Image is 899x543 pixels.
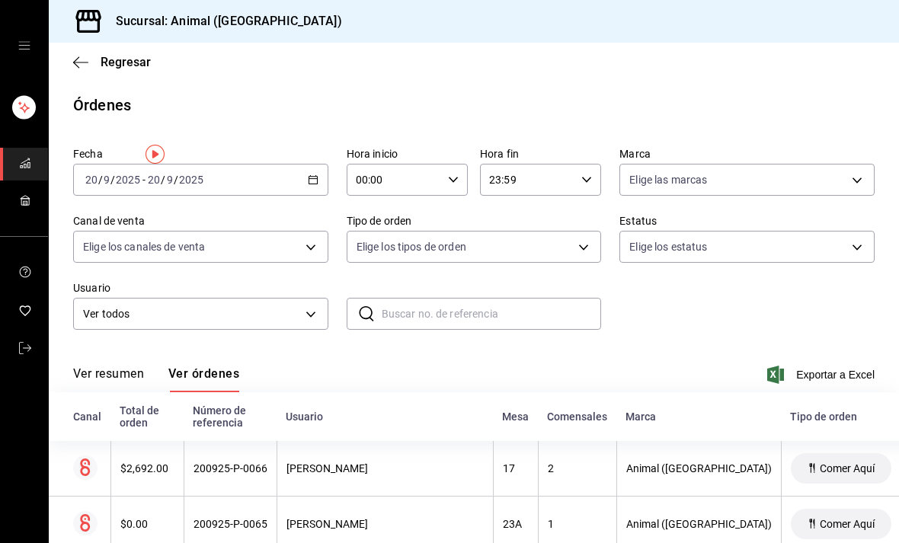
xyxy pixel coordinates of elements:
span: Regresar [101,55,151,69]
input: Buscar no. de referencia [382,299,602,329]
div: 2 [548,462,607,474]
div: Mesa [502,410,529,423]
div: navigation tabs [73,366,239,392]
div: 23A [503,518,529,530]
label: Estatus [619,216,875,226]
div: $0.00 [120,518,174,530]
div: 200925-P-0066 [194,462,267,474]
span: / [98,174,103,186]
label: Fecha [73,149,328,159]
div: [PERSON_NAME] [286,518,484,530]
div: Órdenes [73,94,131,117]
span: Elige los canales de venta [83,239,205,254]
h3: Sucursal: Animal ([GEOGRAPHIC_DATA]) [104,12,342,30]
img: Tooltip marker [146,145,165,164]
input: -- [85,174,98,186]
div: Animal ([GEOGRAPHIC_DATA]) [626,518,772,530]
span: / [110,174,115,186]
div: 1 [548,518,607,530]
div: Usuario [286,410,484,423]
label: Canal de venta [73,216,328,226]
div: Tipo de orden [790,410,891,423]
input: -- [103,174,110,186]
span: Comer Aquí [814,462,881,474]
label: Tipo de orden [347,216,602,226]
span: / [161,174,165,186]
span: Comer Aquí [814,518,881,530]
label: Hora fin [480,149,601,159]
label: Usuario [73,283,328,293]
label: Marca [619,149,875,159]
input: ---- [115,174,141,186]
button: Exportar a Excel [770,366,875,384]
div: $2,692.00 [120,462,174,474]
input: -- [147,174,161,186]
div: [PERSON_NAME] [286,462,484,474]
span: Elige los estatus [629,239,707,254]
div: Comensales [547,410,607,423]
label: Hora inicio [347,149,468,159]
span: - [142,174,146,186]
button: open drawer [18,40,30,52]
div: Marca [625,410,772,423]
div: Número de referencia [193,404,267,429]
div: Total de orden [120,404,174,429]
span: Ver todos [83,306,300,322]
div: 200925-P-0065 [194,518,267,530]
button: Ver resumen [73,366,144,392]
div: 17 [503,462,529,474]
button: Regresar [73,55,151,69]
span: / [174,174,178,186]
span: Elige los tipos de orden [357,239,466,254]
span: Elige las marcas [629,172,707,187]
div: Canal [73,410,101,423]
input: ---- [178,174,204,186]
div: Animal ([GEOGRAPHIC_DATA]) [626,462,772,474]
input: -- [166,174,174,186]
button: Ver órdenes [168,366,239,392]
